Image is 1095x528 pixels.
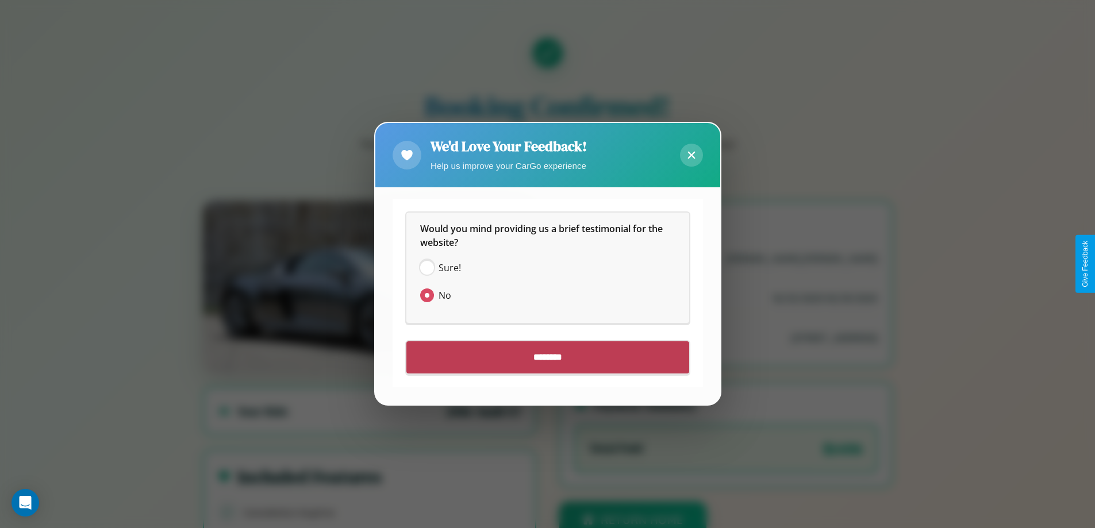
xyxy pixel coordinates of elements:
[431,137,587,156] h2: We'd Love Your Feedback!
[439,261,461,275] span: Sure!
[431,158,587,174] p: Help us improve your CarGo experience
[11,489,39,517] div: Open Intercom Messenger
[420,223,665,249] span: Would you mind providing us a brief testimonial for the website?
[439,289,451,303] span: No
[1081,241,1089,287] div: Give Feedback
